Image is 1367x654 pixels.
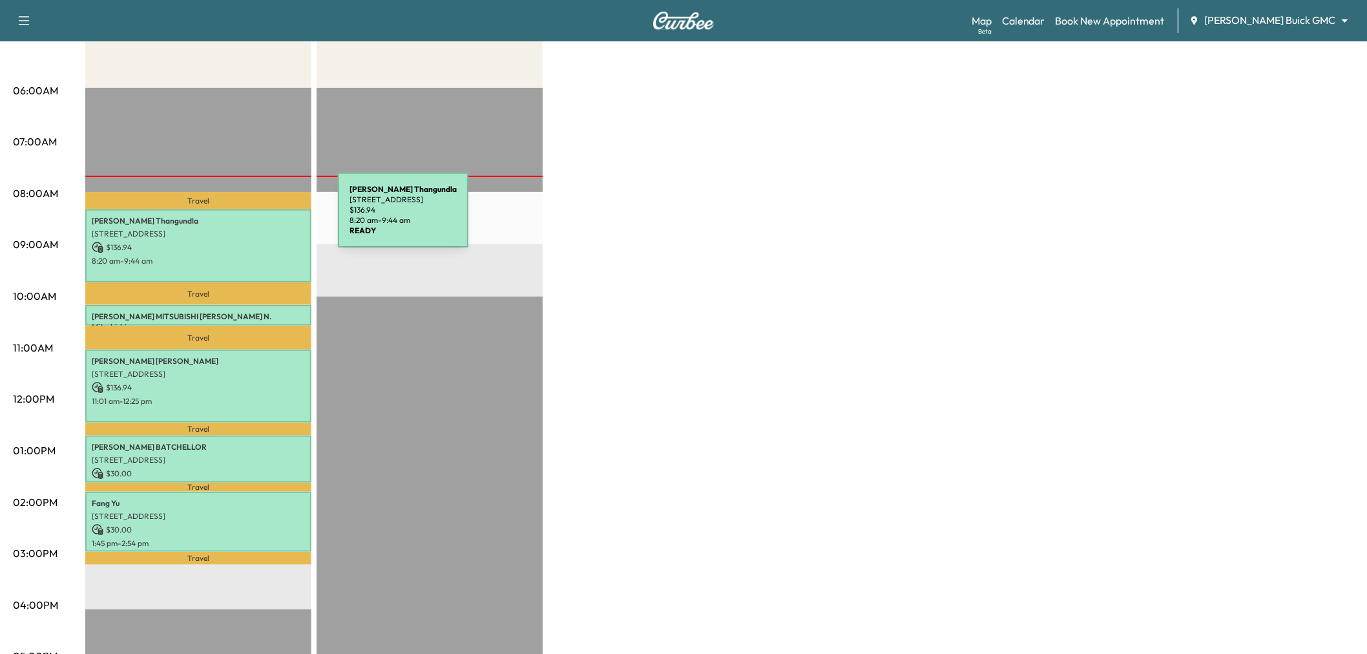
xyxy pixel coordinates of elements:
[92,216,305,226] p: [PERSON_NAME] Thangundla
[13,597,58,613] p: 04:00PM
[13,340,53,355] p: 11:00AM
[92,511,305,522] p: [STREET_ADDRESS]
[85,552,311,565] p: Travel
[1002,13,1045,28] a: Calendar
[92,468,305,480] p: $ 30.00
[85,192,311,209] p: Travel
[92,538,305,549] p: 1:45 pm - 2:54 pm
[92,369,305,379] p: [STREET_ADDRESS]
[13,83,58,98] p: 06:00AM
[92,524,305,536] p: $ 30.00
[85,423,311,436] p: Travel
[13,443,56,458] p: 01:00PM
[978,26,992,36] div: Beta
[92,498,305,509] p: Fang Yu
[92,229,305,239] p: [STREET_ADDRESS]
[13,185,58,201] p: 08:00AM
[92,242,305,253] p: $ 136.94
[13,494,57,510] p: 02:00PM
[13,391,54,406] p: 12:00PM
[1205,13,1336,28] span: [PERSON_NAME] Buick GMC
[85,483,311,492] p: Travel
[92,311,305,332] p: [PERSON_NAME] MITSUBISHI [PERSON_NAME] N. Mitsubishi
[13,545,57,561] p: 03:00PM
[92,455,305,465] p: [STREET_ADDRESS]
[85,326,311,349] p: Travel
[92,382,305,394] p: $ 136.94
[92,356,305,366] p: [PERSON_NAME] [PERSON_NAME]
[13,288,56,304] p: 10:00AM
[972,13,992,28] a: MapBeta
[1056,13,1165,28] a: Book New Appointment
[652,12,715,30] img: Curbee Logo
[85,282,311,305] p: Travel
[13,134,57,149] p: 07:00AM
[92,256,305,266] p: 8:20 am - 9:44 am
[92,396,305,406] p: 11:01 am - 12:25 pm
[92,442,305,452] p: [PERSON_NAME] BATCHELLOR
[13,237,58,252] p: 09:00AM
